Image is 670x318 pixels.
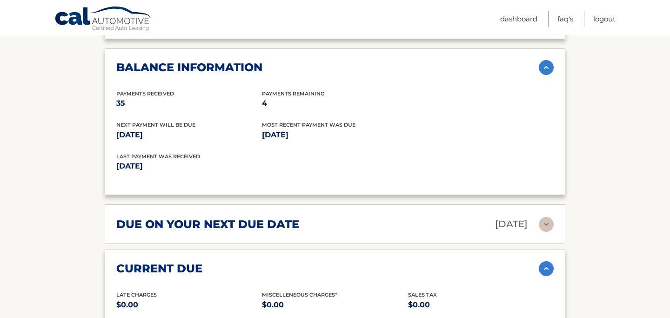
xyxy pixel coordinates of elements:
img: accordion-rest.svg [539,217,554,232]
p: 4 [262,97,408,110]
span: Payments Remaining [262,90,324,97]
h2: current due [116,262,202,276]
h2: balance information [116,61,262,74]
a: Dashboard [500,11,537,27]
img: accordion-active.svg [539,60,554,75]
p: [DATE] [262,129,408,142]
a: Cal Automotive [54,6,152,33]
p: [DATE] [116,160,335,173]
p: $0.00 [116,298,262,311]
span: Next Payment will be due [116,122,195,128]
p: [DATE] [495,216,528,232]
p: [DATE] [116,129,262,142]
p: $0.00 [408,298,554,311]
a: FAQ's [557,11,573,27]
img: accordion-active.svg [539,261,554,276]
span: Late Charges [116,291,157,298]
p: $0.00 [262,298,408,311]
span: Payments Received [116,90,174,97]
span: Most Recent Payment Was Due [262,122,355,128]
p: 35 [116,97,262,110]
span: Sales Tax [408,291,437,298]
span: Miscelleneous Charges* [262,291,337,298]
a: Logout [593,11,616,27]
h2: due on your next due date [116,217,299,231]
span: Last Payment was received [116,153,200,160]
